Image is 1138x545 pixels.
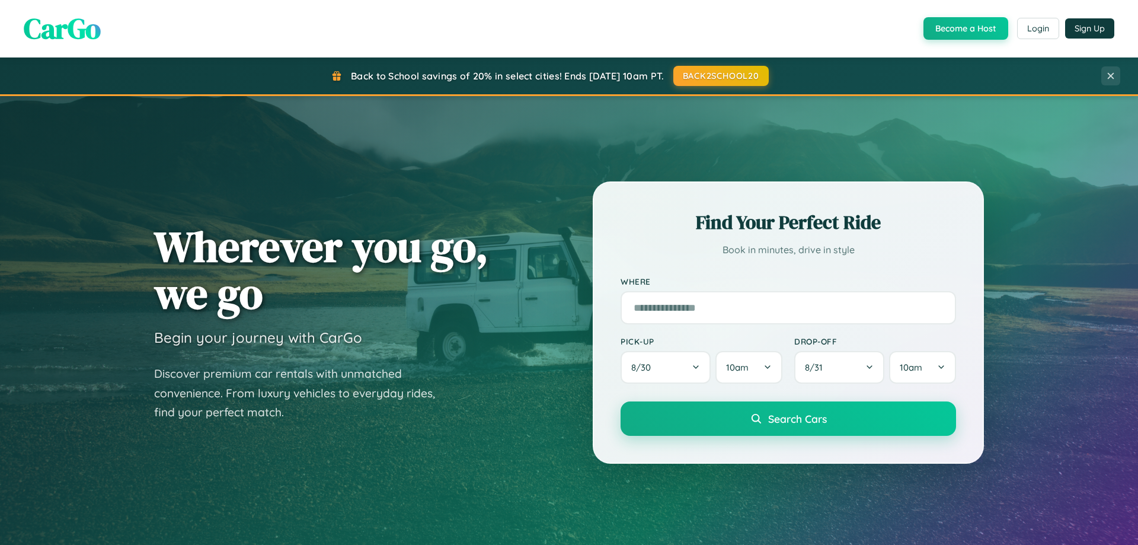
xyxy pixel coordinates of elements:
span: 8 / 31 [805,362,829,373]
button: 10am [889,351,956,384]
p: Book in minutes, drive in style [621,241,956,259]
label: Where [621,276,956,286]
h2: Find Your Perfect Ride [621,209,956,235]
label: Drop-off [794,336,956,346]
h3: Begin your journey with CarGo [154,329,362,346]
span: CarGo [24,9,101,48]
button: 8/31 [794,351,884,384]
label: Pick-up [621,336,782,346]
button: Sign Up [1065,18,1114,39]
span: 8 / 30 [631,362,657,373]
button: Search Cars [621,401,956,436]
span: 10am [726,362,749,373]
button: Become a Host [923,17,1008,40]
span: Search Cars [768,412,827,425]
button: BACK2SCHOOL20 [673,66,769,86]
button: 8/30 [621,351,711,384]
button: 10am [715,351,782,384]
p: Discover premium car rentals with unmatched convenience. From luxury vehicles to everyday rides, ... [154,364,450,422]
button: Login [1017,18,1059,39]
span: 10am [900,362,922,373]
span: Back to School savings of 20% in select cities! Ends [DATE] 10am PT. [351,70,664,82]
h1: Wherever you go, we go [154,223,488,317]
